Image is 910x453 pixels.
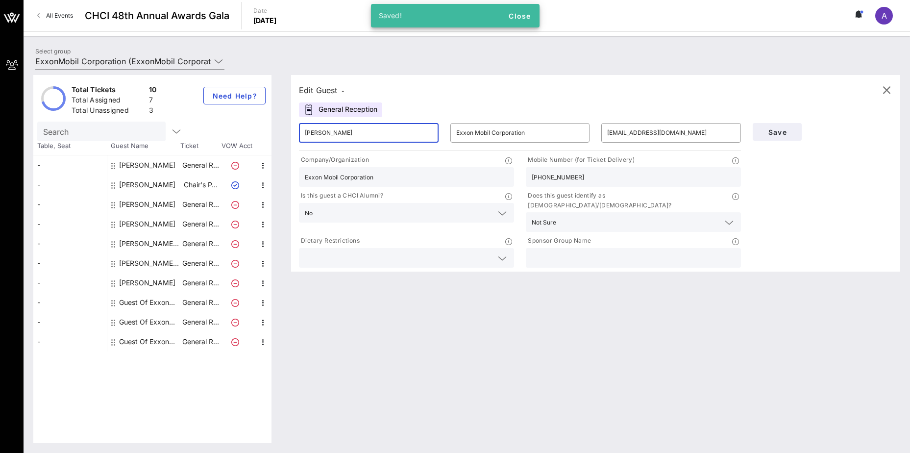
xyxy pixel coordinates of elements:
div: Samuel Ortiz Exxon Mobil Corporation [119,253,181,273]
div: 3 [149,105,157,118]
span: - [342,87,344,95]
div: Guest Of ExxonMobil Corporation [119,293,181,312]
p: Chair's P… [181,175,220,195]
div: - [33,253,107,273]
p: [DATE] [253,16,277,25]
span: CHCI 48th Annual Awards Gala [85,8,229,23]
span: VOW Acct [220,141,254,151]
span: All Events [46,12,73,19]
p: General R… [181,312,220,332]
div: - [33,195,107,214]
p: General R… [181,273,220,293]
p: General R… [181,214,220,234]
p: Does this guest identify as [DEMOGRAPHIC_DATA]/[DEMOGRAPHIC_DATA]? [526,191,732,210]
span: Close [508,12,532,20]
div: Diana Yetman [119,214,175,234]
div: Not Sure [526,212,741,232]
span: Guest Name [107,141,180,151]
span: Save [761,128,794,136]
p: General R… [181,234,220,253]
p: Is this guest a CHCI Alumni? [299,191,383,201]
div: Edit Guest [299,83,344,97]
input: Last Name* [456,125,584,141]
div: - [33,214,107,234]
div: - [33,234,107,253]
div: - [33,273,107,293]
div: Gaby Boles Exxon Mobil Corporation [119,234,181,253]
div: General Reception [299,102,382,117]
div: Alejandro Colantuono [119,155,175,175]
div: David Sistiva [119,195,175,214]
div: - [33,312,107,332]
p: General R… [181,293,220,312]
label: Select group [35,48,71,55]
p: Mobile Number (for Ticket Delivery) [526,155,635,165]
span: Ticket [180,141,220,151]
p: Date [253,6,277,16]
div: - [33,293,107,312]
p: Company/Organization [299,155,369,165]
p: General R… [181,195,220,214]
div: Guest Of ExxonMobil Corporation [119,332,181,352]
div: Terry Boles [119,273,175,293]
button: Close [504,7,536,25]
div: 10 [149,85,157,97]
div: Not Sure [532,219,556,226]
span: Need Help? [212,92,257,100]
div: Total Unassigned [72,105,145,118]
p: Dietary Restrictions [299,236,360,246]
button: Need Help? [203,87,266,104]
div: No [305,210,313,217]
div: No [299,203,514,223]
div: A [875,7,893,25]
p: General R… [181,332,220,352]
p: General R… [181,253,220,273]
div: Total Assigned [72,95,145,107]
p: General R… [181,155,220,175]
span: Saved! [379,11,402,20]
span: Table, Seat [33,141,107,151]
div: - [33,155,107,175]
input: Email* [607,125,735,141]
button: Save [753,123,802,141]
span: A [882,11,887,21]
div: Total Tickets [72,85,145,97]
div: Guest Of ExxonMobil Corporation [119,312,181,332]
div: - [33,175,107,195]
a: All Events [31,8,79,24]
div: 7 [149,95,157,107]
div: Alex Calabro [119,175,175,195]
p: Sponsor Group Name [526,236,591,246]
div: - [33,332,107,352]
input: First Name* [305,125,433,141]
